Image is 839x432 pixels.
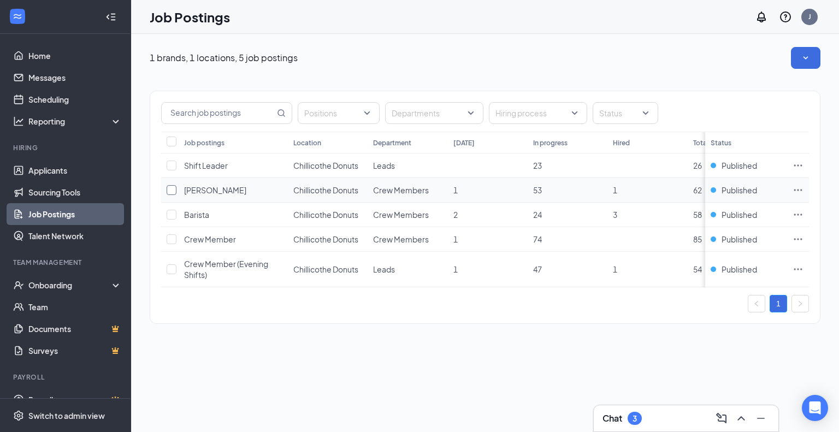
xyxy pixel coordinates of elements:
div: Location [293,138,321,147]
span: Chillicothe Donuts [293,185,358,195]
span: Chillicothe Donuts [293,264,358,274]
button: ChevronUp [732,410,750,427]
span: Published [722,209,757,220]
div: Onboarding [28,280,113,291]
span: Published [722,234,757,245]
th: [DATE] [448,132,528,153]
span: [PERSON_NAME] [184,185,246,195]
a: Team [28,296,122,318]
span: Leads [373,161,395,170]
span: Crew Members [373,234,429,244]
span: Chillicothe Donuts [293,234,358,244]
span: 1 [453,234,458,244]
div: Reporting [28,116,122,127]
a: DocumentsCrown [28,318,122,340]
li: 1 [770,295,787,312]
span: Crew Member [184,234,236,244]
span: 23 [533,161,542,170]
span: Chillicothe Donuts [293,210,358,220]
span: 54 [693,264,702,274]
input: Search job postings [162,103,275,123]
a: Sourcing Tools [28,181,122,203]
svg: MagnifyingGlass [277,109,286,117]
div: Team Management [13,258,120,267]
svg: Ellipses [793,185,803,196]
th: In progress [528,132,607,153]
span: Shift Leader [184,161,228,170]
span: 74 [533,234,542,244]
span: 53 [533,185,542,195]
h1: Job Postings [150,8,230,26]
svg: Ellipses [793,160,803,171]
button: left [748,295,765,312]
span: 47 [533,264,542,274]
td: Crew Members [368,203,447,227]
span: 1 [453,185,458,195]
span: Crew Members [373,185,429,195]
td: Leads [368,252,447,287]
span: right [797,300,803,307]
span: Published [722,185,757,196]
div: Job postings [184,138,224,147]
span: Leads [373,264,395,274]
div: Payroll [13,372,120,382]
td: Chillicothe Donuts [288,153,368,178]
svg: Collapse [105,11,116,22]
td: Chillicothe Donuts [288,227,368,252]
span: 24 [533,210,542,220]
button: Minimize [752,410,770,427]
svg: Ellipses [793,264,803,275]
svg: Ellipses [793,234,803,245]
button: right [791,295,809,312]
th: Hired [607,132,687,153]
p: 1 brands, 1 locations, 5 job postings [150,52,298,64]
td: Crew Members [368,178,447,203]
svg: WorkstreamLogo [12,11,23,22]
li: Next Page [791,295,809,312]
button: SmallChevronDown [791,47,820,69]
a: Talent Network [28,225,122,247]
td: Chillicothe Donuts [288,178,368,203]
svg: UserCheck [13,280,24,291]
a: PayrollCrown [28,389,122,411]
span: Published [722,160,757,171]
td: Chillicothe Donuts [288,203,368,227]
div: Hiring [13,143,120,152]
span: 1 [453,264,458,274]
th: Total [688,132,767,153]
span: 85 [693,234,702,244]
td: Crew Members [368,227,447,252]
a: Scheduling [28,88,122,110]
span: 26 [693,161,702,170]
div: 3 [633,414,637,423]
svg: QuestionInfo [779,10,792,23]
a: Home [28,45,122,67]
span: Published [722,264,757,275]
div: Switch to admin view [28,410,105,421]
button: ComposeMessage [713,410,730,427]
svg: ChevronUp [735,412,748,425]
svg: Notifications [755,10,768,23]
span: Chillicothe Donuts [293,161,358,170]
span: 2 [453,210,458,220]
li: Previous Page [748,295,765,312]
span: Barista [184,210,209,220]
span: 1 [613,185,617,195]
svg: SmallChevronDown [800,52,811,63]
svg: ComposeMessage [715,412,728,425]
div: J [808,12,811,21]
span: 3 [613,210,617,220]
span: Crew Member (Evening Shifts) [184,259,268,280]
a: Job Postings [28,203,122,225]
svg: Analysis [13,116,24,127]
svg: Minimize [754,412,767,425]
a: SurveysCrown [28,340,122,362]
a: Applicants [28,159,122,181]
div: Department [373,138,411,147]
h3: Chat [602,412,622,424]
td: Leads [368,153,447,178]
span: left [753,300,760,307]
svg: Settings [13,410,24,421]
div: Open Intercom Messenger [802,395,828,421]
td: Chillicothe Donuts [288,252,368,287]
